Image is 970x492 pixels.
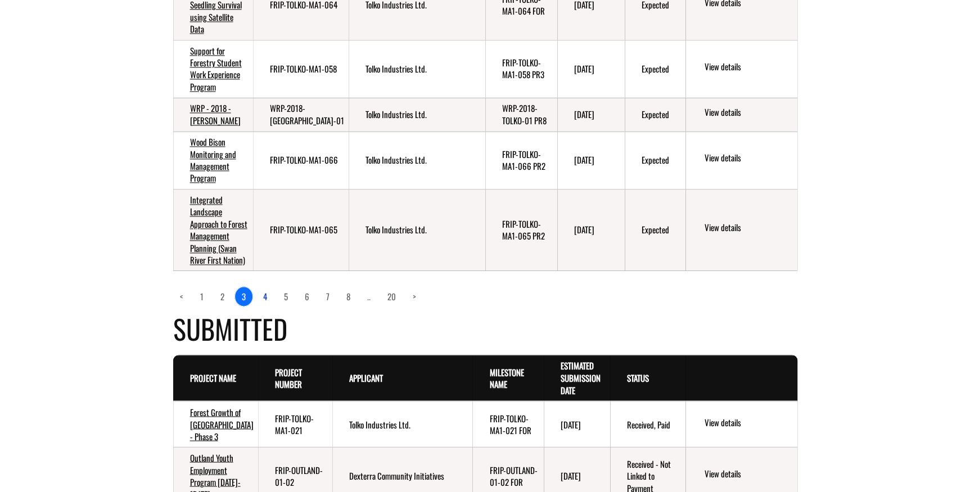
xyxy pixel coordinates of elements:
a: Project Name [190,371,236,383]
td: FRIP-TOLKO-MA1-021 FOR [472,401,543,447]
td: FRIP-TOLKO-MA1-066 [253,132,349,189]
a: page 1 [193,287,210,306]
a: View details [704,152,792,165]
td: Tolko Industries Ltd. [349,98,485,132]
td: 11/29/2025 [557,40,624,98]
td: FRIP-TOLKO-MA1-021 [258,401,332,447]
a: Next page [406,287,423,306]
td: Expected [625,189,686,270]
a: Status [627,371,649,383]
a: Previous page [173,287,190,306]
a: page 8 [340,287,357,306]
a: View details [704,467,792,481]
time: [DATE] [574,154,594,166]
td: Tolko Industries Ltd. [349,189,485,270]
td: Wood Bison Monitoring and Management Program [173,132,253,189]
td: action menu [685,98,797,132]
a: Project Number [275,365,302,390]
a: Forest Growth of [GEOGRAPHIC_DATA] - Phase 3 [190,405,254,442]
a: page 4 [256,287,274,306]
time: [DATE] [574,108,594,120]
td: FRIP-TOLKO-MA1-058 PR3 [485,40,557,98]
td: WRP-2018-TOLKO-01 PR8 [485,98,557,132]
td: 11/29/2025 [557,132,624,189]
a: View details [704,61,792,74]
td: Tolko Industries Ltd. [349,132,485,189]
td: 11/29/2025 [557,98,624,132]
th: Actions [685,355,797,401]
a: Estimated Submission Date [561,359,601,396]
a: Load more pages [360,287,377,306]
td: FRIP-TOLKO-MA1-065 [253,189,349,270]
a: page 5 [277,287,295,306]
td: Expected [625,40,686,98]
td: Integrated Landscape Approach to Forest Management Planning (Swan River First Nation) [173,189,253,270]
a: Milestone Name [489,365,524,390]
td: 10/30/2027 [544,401,610,447]
td: Received, Paid [610,401,686,447]
td: FRIP-TOLKO-MA1-058 [253,40,349,98]
a: Support for Forestry Student Work Experience Program [190,44,242,93]
a: page 20 [381,287,403,306]
a: View details [704,106,792,120]
time: [DATE] [574,223,594,236]
a: View details [704,416,792,430]
td: action menu [685,189,797,270]
td: Expected [625,98,686,132]
time: [DATE] [574,62,594,75]
td: Forest Growth of Western Canada - Phase 3 [173,401,258,447]
td: Tolko Industries Ltd. [332,401,473,447]
td: FRIP-TOLKO-MA1-066 PR2 [485,132,557,189]
td: action menu [685,401,797,447]
time: [DATE] [561,418,581,430]
a: Applicant [349,371,383,383]
td: 11/29/2025 [557,189,624,270]
a: WRP - 2018 - [PERSON_NAME] [190,102,241,126]
a: Integrated Landscape Approach to Forest Management Planning (Swan River First Nation) [190,193,247,266]
td: Expected [625,132,686,189]
td: FRIP-TOLKO-MA1-065 PR2 [485,189,557,270]
td: WRP - 2018 - Tolko [173,98,253,132]
a: View details [704,222,792,235]
time: [DATE] [561,469,581,481]
a: 3 [234,286,253,306]
a: page 7 [319,287,336,306]
td: Support for Forestry Student Work Experience Program [173,40,253,98]
a: page 6 [298,287,316,306]
h4: Submitted [173,309,797,349]
td: action menu [685,132,797,189]
a: Wood Bison Monitoring and Management Program [190,136,236,184]
td: WRP-2018-TOLKO-01 [253,98,349,132]
td: action menu [685,40,797,98]
a: page 2 [214,287,231,306]
td: Tolko Industries Ltd. [349,40,485,98]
